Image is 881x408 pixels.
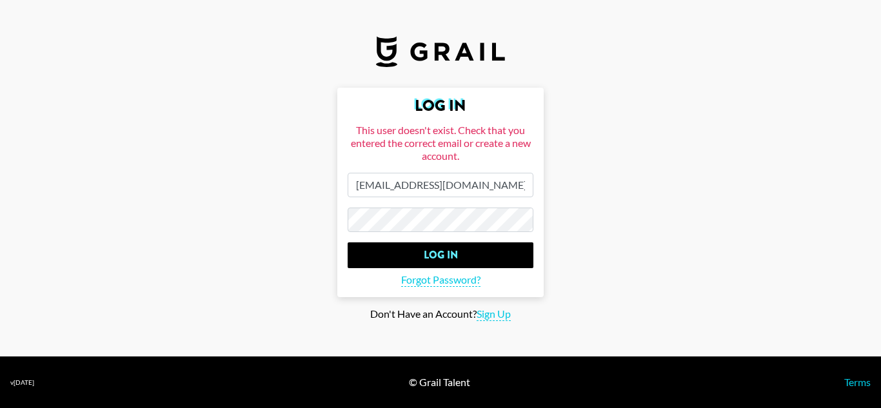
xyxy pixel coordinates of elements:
[401,273,480,287] span: Forgot Password?
[348,124,533,162] div: This user doesn't exist. Check that you entered the correct email or create a new account.
[10,307,871,321] div: Don't Have an Account?
[376,36,505,67] img: Grail Talent Logo
[844,376,871,388] a: Terms
[477,307,511,321] span: Sign Up
[409,376,470,389] div: © Grail Talent
[348,173,533,197] input: Email
[10,378,34,387] div: v [DATE]
[348,98,533,113] h2: Log In
[348,242,533,268] input: Log In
